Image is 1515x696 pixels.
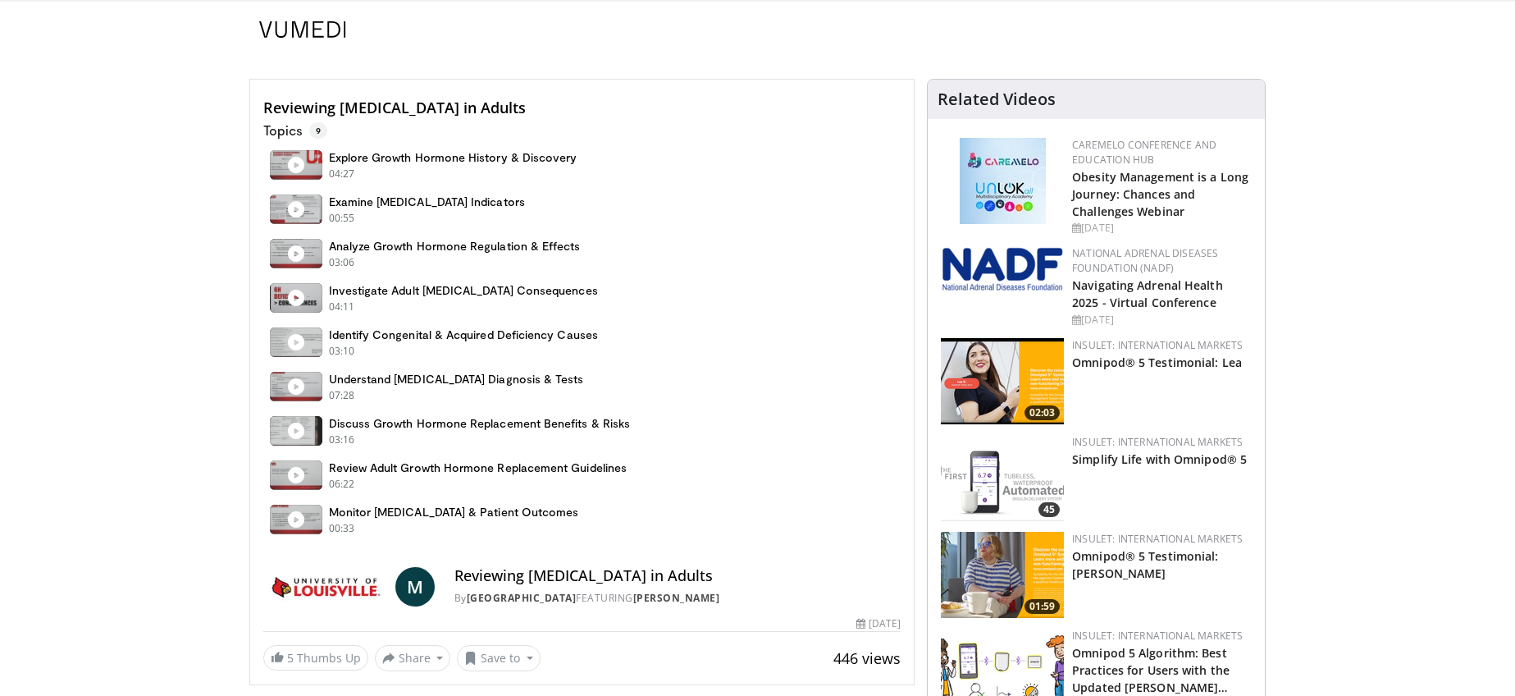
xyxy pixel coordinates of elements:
h4: Related Videos [938,89,1056,109]
a: Insulet: International Markets [1072,435,1243,449]
a: Navigating Adrenal Health 2025 - Virtual Conference [1072,277,1223,310]
a: CaReMeLO Conference and Education Hub [1072,138,1216,167]
a: Omnipod® 5 Testimonial: Lea [1072,355,1242,370]
img: 877b56e2-cd6c-4243-ab59-32ef85434147.png.150x105_q85_autocrop_double_scale_upscale_version-0.2.png [941,246,1064,292]
span: 5 [287,650,294,666]
p: 00:33 [329,521,355,536]
img: 85ac4157-e7e8-40bb-9454-b1e4c1845598.png.150x105_q85_crop-smart_upscale.png [941,338,1064,424]
a: 5 Thumbs Up [263,645,368,671]
a: [GEOGRAPHIC_DATA] [467,591,577,605]
h4: Discuss Growth Hormone Replacement Benefits & Risks [329,416,631,431]
h4: Examine [MEDICAL_DATA] Indicators [329,195,525,209]
img: University of Louisville [263,567,389,607]
a: Omnipod® 5 Testimonial: [PERSON_NAME] [1072,548,1218,581]
a: Insulet: International Markets [1072,338,1243,352]
a: 02:03 [941,338,1064,424]
a: [PERSON_NAME] [633,591,720,605]
h4: Review Adult Growth Hormone Replacement Guidelines [329,460,627,475]
h4: Monitor [MEDICAL_DATA] & Patient Outcomes [329,505,579,520]
div: By FEATURING [454,591,901,606]
a: M [395,567,435,607]
a: Insulet: International Markets [1072,532,1243,546]
a: Insulet: International Markets [1072,629,1243,643]
h4: Reviewing [MEDICAL_DATA] in Adults [263,99,901,117]
p: Topics [263,122,327,139]
a: 01:59 [941,532,1064,618]
p: 03:06 [329,255,355,270]
a: Simplify Life with Omnipod® 5 [1072,451,1247,467]
a: 45 [941,435,1064,521]
img: 6d50c0dd-ba08-46d7-8ee2-cf2a961867be.png.150x105_q85_crop-smart_upscale.png [941,532,1064,618]
h4: Identify Congenital & Acquired Deficiency Causes [329,327,598,342]
img: f4bac35f-2703-40d6-a70d-02c4a6bd0abe.png.150x105_q85_crop-smart_upscale.png [941,435,1064,521]
button: Save to [457,645,541,671]
a: National Adrenal Diseases Foundation (NADF) [1072,246,1218,275]
span: 446 views [833,648,901,668]
img: 45df64a9-a6de-482c-8a90-ada250f7980c.png.150x105_q85_autocrop_double_scale_upscale_version-0.2.jpg [960,138,1046,224]
p: 06:22 [329,477,355,492]
span: 02:03 [1024,405,1060,420]
span: 9 [309,122,327,139]
a: Obesity Management is a Long Journey: Chances and Challenges Webinar [1072,169,1248,219]
h4: Reviewing [MEDICAL_DATA] in Adults [454,567,901,585]
h4: Explore Growth Hormone History & Discovery [329,150,577,165]
h4: Understand [MEDICAL_DATA] Diagnosis & Tests [329,372,584,387]
button: Share [375,645,451,671]
p: 00:55 [329,211,355,226]
img: VuMedi Logo [259,21,346,38]
h4: Investigate Adult [MEDICAL_DATA] Consequences [329,283,598,298]
div: [DATE] [856,616,901,631]
p: 03:10 [329,344,355,359]
h3: Omnipod 5 Algorithm: Best Practices for Users with the Updated Agnostic Sensor [1072,643,1252,695]
p: 03:16 [329,433,355,447]
p: 07:28 [329,388,355,403]
p: 04:11 [329,300,355,314]
div: [DATE] [1072,221,1252,236]
a: Omnipod 5 Algorithm: Best Practices for Users with the Updated [PERSON_NAME]… [1072,645,1230,695]
h4: Analyze Growth Hormone Regulation & Effects [329,239,581,254]
span: 01:59 [1024,599,1060,614]
div: [DATE] [1072,313,1252,327]
span: 45 [1038,502,1060,517]
p: 04:27 [329,167,355,181]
